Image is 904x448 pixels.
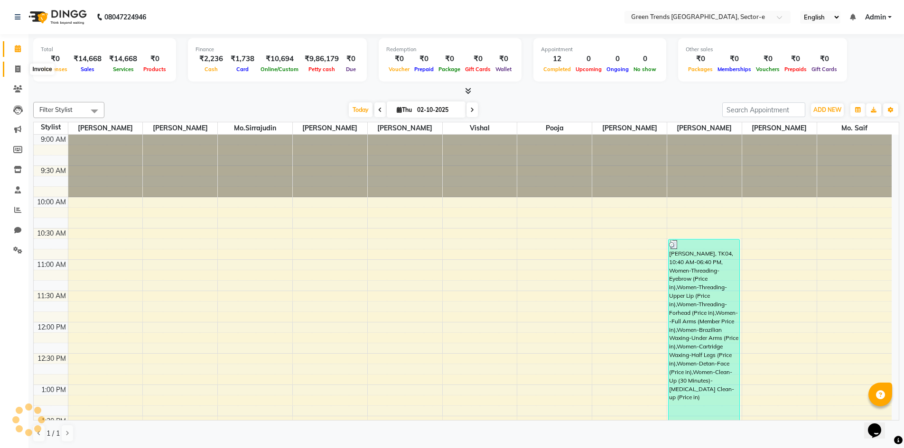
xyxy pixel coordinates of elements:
[541,46,659,54] div: Appointment
[414,103,462,117] input: 2025-10-02
[631,54,659,64] div: 0
[36,354,68,364] div: 12:30 PM
[493,66,514,73] span: Wallet
[667,122,742,134] span: [PERSON_NAME]
[443,122,517,134] span: Vishal
[141,54,168,64] div: ₹0
[306,66,337,73] span: Petty cash
[24,4,89,30] img: logo
[39,385,68,395] div: 1:00 PM
[811,103,844,117] button: ADD NEW
[105,54,141,64] div: ₹14,668
[809,54,839,64] div: ₹0
[343,54,359,64] div: ₹0
[196,46,359,54] div: Finance
[78,66,97,73] span: Sales
[817,122,892,134] span: Mo. Saif
[865,12,886,22] span: Admin
[36,322,68,332] div: 12:00 PM
[493,54,514,64] div: ₹0
[196,54,227,64] div: ₹2,236
[686,54,715,64] div: ₹0
[143,122,217,134] span: [PERSON_NAME]
[722,102,805,117] input: Search Appointment
[39,166,68,176] div: 9:30 AM
[344,66,358,73] span: Due
[386,66,412,73] span: Voucher
[412,54,436,64] div: ₹0
[386,46,514,54] div: Redemption
[541,54,573,64] div: 12
[227,54,258,64] div: ₹1,738
[573,54,604,64] div: 0
[39,106,73,113] span: Filter Stylist
[809,66,839,73] span: Gift Cards
[301,54,343,64] div: ₹9,86,179
[604,54,631,64] div: 0
[349,102,373,117] span: Today
[68,122,143,134] span: [PERSON_NAME]
[39,135,68,145] div: 9:00 AM
[813,106,841,113] span: ADD NEW
[631,66,659,73] span: No show
[436,66,463,73] span: Package
[686,46,839,54] div: Other sales
[293,122,367,134] span: [PERSON_NAME]
[35,291,68,301] div: 11:30 AM
[517,122,592,134] span: Pooja
[47,429,60,439] span: 1 / 1
[234,66,251,73] span: Card
[41,54,70,64] div: ₹0
[368,122,442,134] span: [PERSON_NAME]
[141,66,168,73] span: Products
[592,122,667,134] span: [PERSON_NAME]
[218,122,292,134] span: Mo.Sirrajudin
[41,46,168,54] div: Total
[715,54,754,64] div: ₹0
[30,64,54,75] div: Invoice
[258,66,301,73] span: Online/Custom
[35,229,68,238] div: 10:30 AM
[70,54,105,64] div: ₹14,668
[754,54,782,64] div: ₹0
[686,66,715,73] span: Packages
[39,416,68,426] div: 1:30 PM
[394,106,414,113] span: Thu
[111,66,136,73] span: Services
[463,54,493,64] div: ₹0
[573,66,604,73] span: Upcoming
[742,122,817,134] span: [PERSON_NAME]
[436,54,463,64] div: ₹0
[864,410,895,439] iframe: chat widget
[104,4,146,30] b: 08047224946
[463,66,493,73] span: Gift Cards
[34,122,68,132] div: Stylist
[202,66,220,73] span: Cash
[412,66,436,73] span: Prepaid
[782,54,809,64] div: ₹0
[258,54,301,64] div: ₹10,694
[782,66,809,73] span: Prepaids
[754,66,782,73] span: Vouchers
[35,197,68,207] div: 10:00 AM
[541,66,573,73] span: Completed
[604,66,631,73] span: Ongoing
[715,66,754,73] span: Memberships
[35,260,68,270] div: 11:00 AM
[386,54,412,64] div: ₹0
